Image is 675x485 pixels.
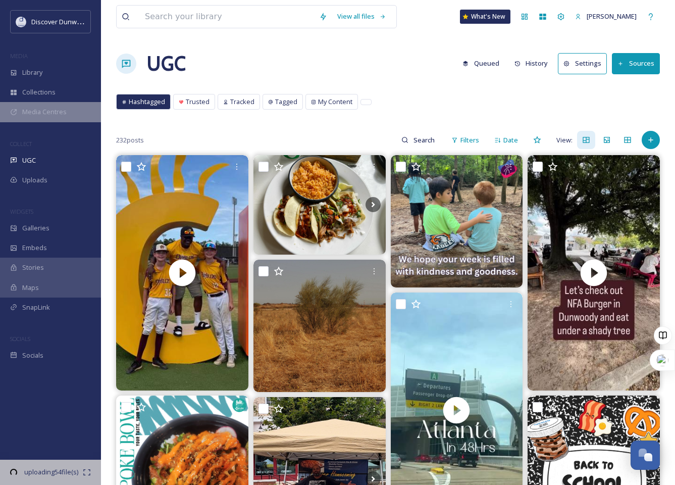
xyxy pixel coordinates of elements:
button: Settings [558,53,607,74]
video: Eat an NFA Burger under a shady tree. Amazing burger joint in Dunwoody, GA. Voted one of the best... [528,155,660,391]
input: Search your library [140,6,314,28]
img: thumbnail [116,155,248,391]
span: Trusted [186,97,210,107]
button: History [509,54,553,73]
span: WIDGETS [10,208,33,215]
a: UGC [146,48,186,79]
span: View: [556,135,573,145]
img: Brunch at cttacos #chefskiss 😋🥘🌮. We had an amazing time visiting their restaurant in #dunwoody G... [253,155,386,254]
input: Search [408,130,441,150]
button: Sources [612,53,660,74]
a: Queued [457,54,509,73]
span: Media Centres [22,107,67,117]
span: Uploads [22,175,47,185]
span: SnapLink [22,303,50,312]
span: [PERSON_NAME] [587,12,637,21]
span: Tagged [275,97,297,107]
span: Hashtagged [129,97,165,107]
img: Have an incredible week!!! [391,155,523,287]
span: Filters [460,135,479,145]
span: Library [22,68,42,77]
span: 232 posts [116,135,144,145]
a: View all files [332,7,391,26]
img: 𝘚𝘶𝘣𝘴𝘪𝘴𝘵𝘦𝘯𝘤𝘪𝘢 #ColorPhotography #UrbanLandscape #DocumentaryPhotography #EverydayLife #StreetPhoto... [253,260,386,392]
span: My Content [318,97,352,107]
span: Socials [22,351,43,360]
img: 696246f7-25b9-4a35-beec-0db6f57a4831.png [16,17,26,27]
a: Settings [558,53,612,74]
span: Maps [22,283,39,293]
button: Open Chat [631,441,660,470]
span: SOCIALS [10,335,30,343]
span: Collections [22,87,56,97]
img: thumbnail [528,155,660,391]
button: Queued [457,54,504,73]
a: [PERSON_NAME] [570,7,642,26]
a: History [509,54,558,73]
span: Tracked [230,97,254,107]
span: UGC [22,156,36,165]
span: MEDIA [10,52,28,60]
span: COLLECT [10,140,32,148]
video: Let’s get it done !!!! #coach #blessed #care #caregiver #him #dunwoody #travelbaseball #travel #h... [116,155,248,391]
span: Stories [22,263,44,272]
span: Date [503,135,518,145]
span: Discover Dunwoody [31,17,92,26]
a: What's New [460,10,510,24]
span: Embeds [22,243,47,253]
span: uploading 54 file(s) [20,467,83,477]
span: Galleries [22,223,49,233]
